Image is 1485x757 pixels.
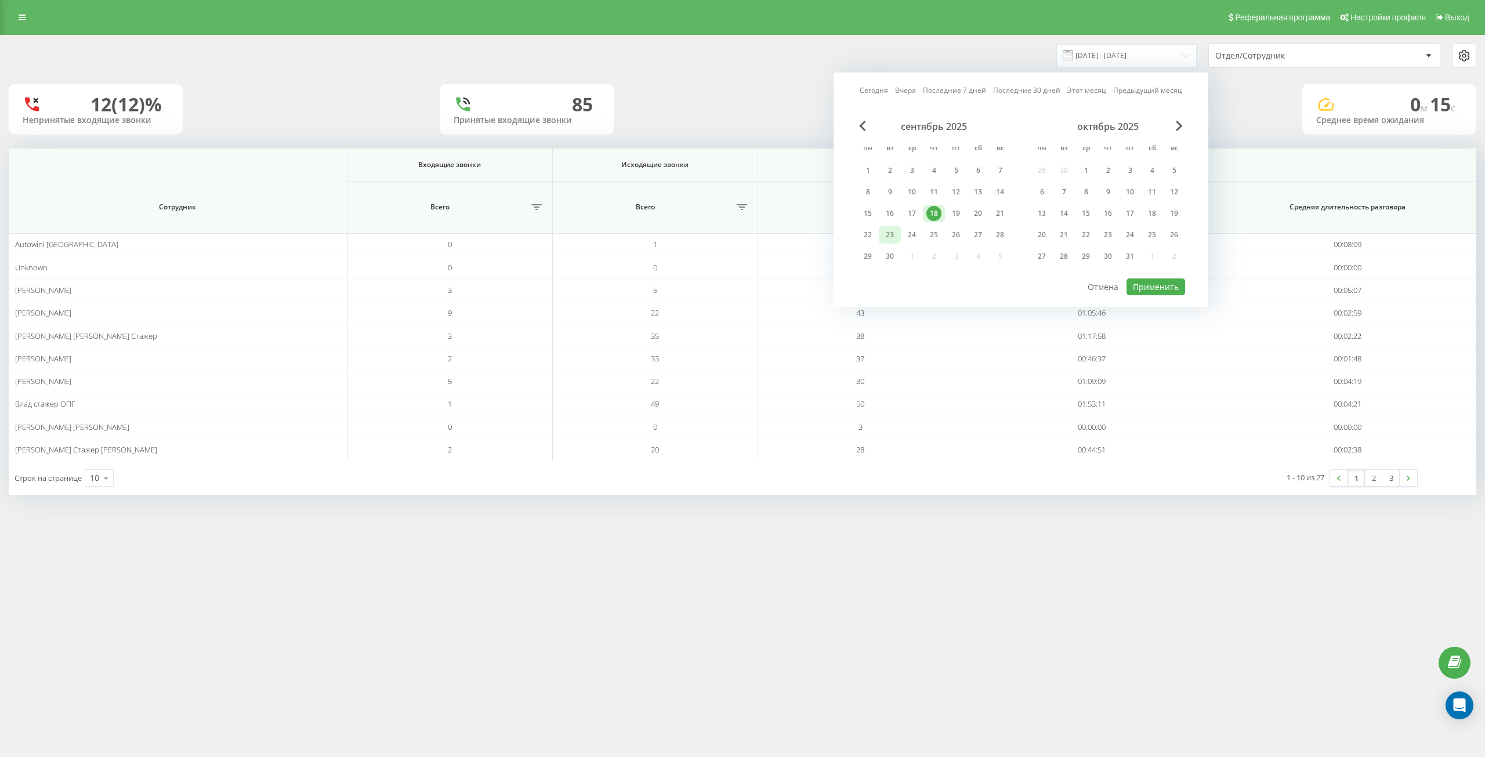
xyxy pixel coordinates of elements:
div: пт 10 окт. 2025 г. [1119,183,1141,201]
span: Всего [764,202,938,212]
div: 7 [993,163,1008,178]
span: Previous Month [859,121,866,131]
div: 1 - 10 из 27 [1287,472,1324,483]
button: Применить [1127,278,1185,295]
span: [PERSON_NAME] [PERSON_NAME] [15,422,129,432]
div: Среднее время ожидания [1316,115,1462,125]
div: 20 [1034,227,1049,242]
div: ср 17 сент. 2025 г. [901,205,923,222]
a: Вчера [895,85,916,96]
div: 29 [1078,249,1093,264]
span: Сотрудник [31,202,325,212]
div: ср 1 окт. 2025 г. [1075,162,1097,179]
div: 3 [1122,163,1138,178]
div: ср 29 окт. 2025 г. [1075,248,1097,265]
div: 23 [882,227,897,242]
div: 10 [904,184,919,200]
div: 28 [993,227,1008,242]
div: пн 6 окт. 2025 г. [1031,183,1053,201]
div: 12 (12)% [90,93,162,115]
span: 2 [448,353,452,364]
div: 28 [1056,249,1071,264]
div: 1 [860,163,875,178]
div: вс 19 окт. 2025 г. [1163,205,1185,222]
abbr: четверг [925,140,943,158]
div: 27 [1034,249,1049,264]
div: 5 [948,163,964,178]
div: 10 [90,472,99,484]
td: 00:44:51 [963,439,1219,461]
div: 6 [970,163,986,178]
div: вт 23 сент. 2025 г. [879,226,901,244]
span: 15 [1430,92,1455,117]
td: 00:00:00 [1220,256,1476,278]
div: чт 30 окт. 2025 г. [1097,248,1119,265]
div: 30 [1100,249,1115,264]
span: Autowini [GEOGRAPHIC_DATA] [15,239,118,249]
div: ср 8 окт. 2025 г. [1075,183,1097,201]
div: пт 17 окт. 2025 г. [1119,205,1141,222]
div: чт 25 сент. 2025 г. [923,226,945,244]
span: 28 [856,444,864,455]
span: 3 [859,422,863,432]
div: сб 25 окт. 2025 г. [1141,226,1163,244]
div: октябрь 2025 [1031,121,1185,132]
span: [PERSON_NAME] [15,353,71,364]
abbr: пятница [947,140,965,158]
div: пт 24 окт. 2025 г. [1119,226,1141,244]
div: 3 [904,163,919,178]
span: [PERSON_NAME] [PERSON_NAME] Стажер [15,331,157,341]
span: Выход [1445,13,1469,22]
div: 13 [1034,206,1049,221]
span: 22 [651,307,659,318]
div: вс 21 сент. 2025 г. [989,205,1011,222]
div: 31 [1122,249,1138,264]
span: 22 [651,376,659,386]
a: Сегодня [860,85,888,96]
div: 20 [970,206,986,221]
div: пн 27 окт. 2025 г. [1031,248,1053,265]
abbr: понедельник [859,140,876,158]
td: 00:02:22 [1220,324,1476,347]
div: чт 9 окт. 2025 г. [1097,183,1119,201]
div: 4 [1144,163,1160,178]
div: сб 11 окт. 2025 г. [1141,183,1163,201]
div: чт 18 сент. 2025 г. [923,205,945,222]
div: Непринятые входящие звонки [23,115,169,125]
div: вт 2 сент. 2025 г. [879,162,901,179]
div: пн 22 сент. 2025 г. [857,226,879,244]
div: чт 16 окт. 2025 г. [1097,205,1119,222]
td: 00:08:09 [1220,233,1476,256]
span: c [1451,102,1455,114]
div: 18 [1144,206,1160,221]
span: 1 [448,399,452,409]
abbr: пятница [1121,140,1139,158]
span: 20 [651,444,659,455]
div: 4 [926,163,941,178]
span: Настройки профиля [1350,13,1426,22]
div: пн 13 окт. 2025 г. [1031,205,1053,222]
div: сентябрь 2025 [857,121,1011,132]
span: Исходящие звонки [568,160,742,169]
div: вт 14 окт. 2025 г. [1053,205,1075,222]
span: 9 [448,307,452,318]
span: [PERSON_NAME] Стажер [PERSON_NAME] [15,444,157,455]
span: Всего [559,202,733,212]
div: пн 29 сент. 2025 г. [857,248,879,265]
div: 29 [860,249,875,264]
span: 5 [653,285,657,295]
div: 14 [1056,206,1071,221]
div: 13 [970,184,986,200]
div: сб 4 окт. 2025 г. [1141,162,1163,179]
td: 00:00:00 [1220,416,1476,439]
span: 37 [856,353,864,364]
div: 11 [1144,184,1160,200]
div: вс 14 сент. 2025 г. [989,183,1011,201]
div: 9 [1100,184,1115,200]
div: 12 [948,184,964,200]
span: Next Month [1176,121,1183,131]
span: 0 [448,262,452,273]
div: пт 19 сент. 2025 г. [945,205,967,222]
div: 8 [1078,184,1093,200]
a: 2 [1365,470,1382,486]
